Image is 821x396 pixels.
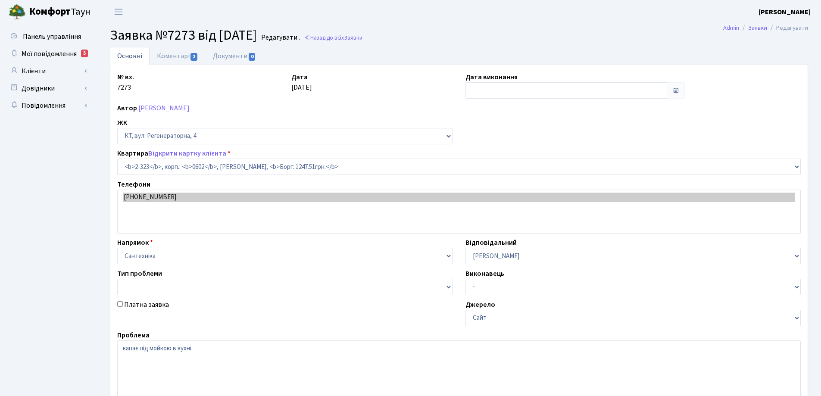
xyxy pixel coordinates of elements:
b: Комфорт [29,5,71,19]
small: Редагувати . [259,34,300,42]
label: Тип проблеми [117,268,162,279]
a: Панель управління [4,28,91,45]
div: 7273 [111,72,285,99]
label: Дата [291,72,308,82]
span: Панель управління [23,32,81,41]
a: [PERSON_NAME] [138,103,190,113]
span: Заявка №7273 від [DATE] [110,25,257,45]
a: Назад до всіхЗаявки [304,34,362,42]
a: Відкрити картку клієнта [148,149,226,158]
label: Відповідальний [465,237,517,248]
option: [PHONE_NUMBER] [123,193,795,202]
nav: breadcrumb [710,19,821,37]
label: Джерело [465,299,495,310]
span: Мої повідомлення [22,49,77,59]
select: ) [117,159,801,175]
a: Документи [206,47,263,65]
label: ЖК [117,118,127,128]
a: Довідники [4,80,91,97]
button: Переключити навігацію [108,5,129,19]
label: Дата виконання [465,72,518,82]
span: Заявки [344,34,362,42]
span: Таун [29,5,91,19]
label: Проблема [117,330,150,340]
span: 0 [249,53,256,61]
label: Автор [117,103,137,113]
a: Коментарі [150,47,206,65]
label: Квартира [117,148,231,159]
a: Заявки [748,23,767,32]
label: № вх. [117,72,134,82]
a: Мої повідомлення5 [4,45,91,62]
a: Повідомлення [4,97,91,114]
a: Admin [723,23,739,32]
div: 5 [81,50,88,57]
a: Клієнти [4,62,91,80]
label: Телефони [117,179,150,190]
label: Напрямок [117,237,153,248]
a: Основні [110,47,150,65]
label: Виконавець [465,268,504,279]
li: Редагувати [767,23,808,33]
a: [PERSON_NAME] [759,7,811,17]
span: 2 [190,53,197,61]
div: [DATE] [285,72,459,99]
label: Платна заявка [124,299,169,310]
img: logo.png [9,3,26,21]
